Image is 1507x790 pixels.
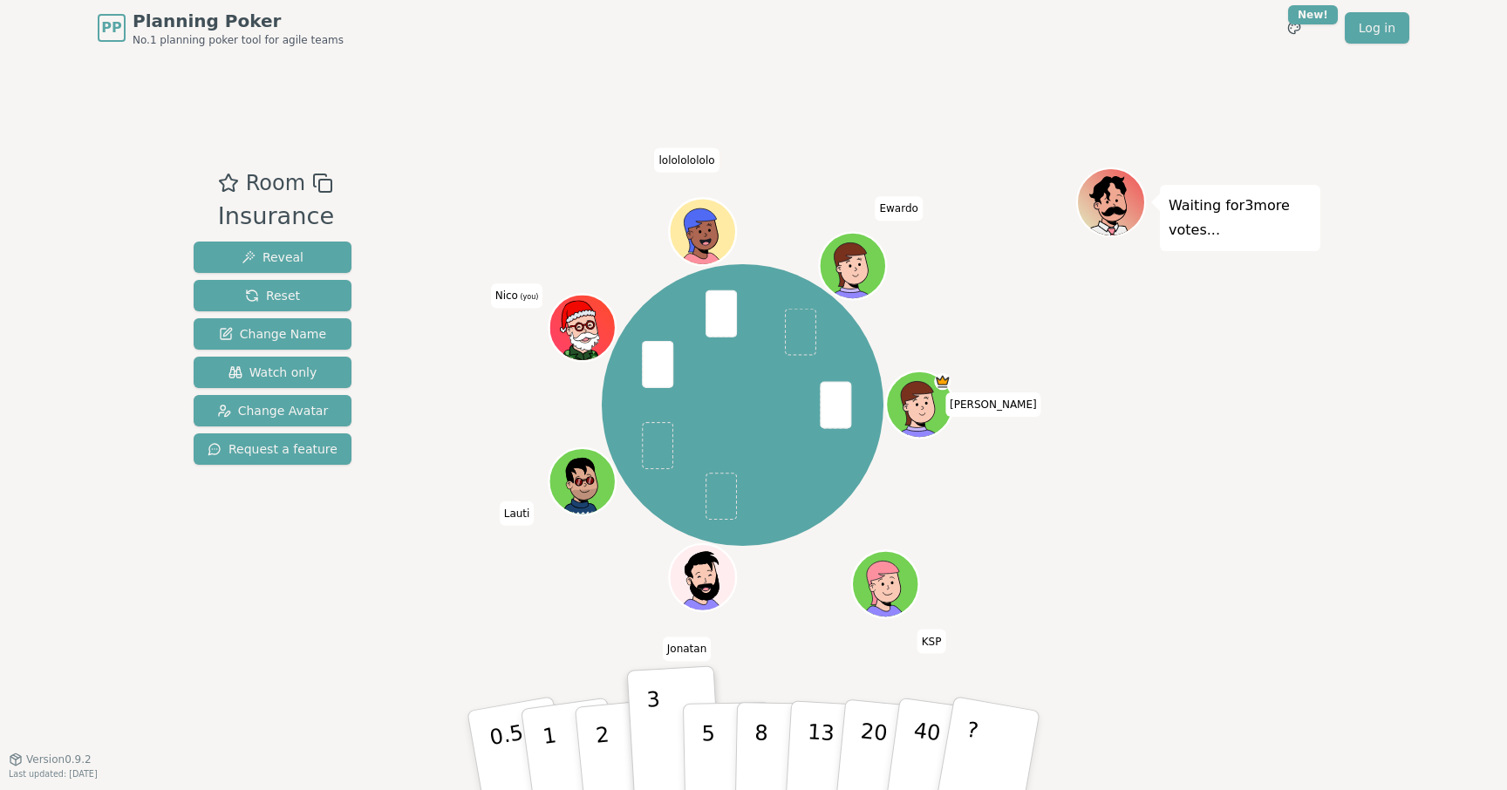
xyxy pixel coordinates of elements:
span: Request a feature [208,440,338,458]
span: Reveal [242,249,303,266]
span: Watch only [228,364,317,381]
span: Room [246,167,305,199]
span: Change Avatar [217,402,329,419]
span: No.1 planning poker tool for agile teams [133,33,344,47]
span: Click to change your name [491,284,543,309]
div: New! [1288,5,1338,24]
button: New! [1279,12,1310,44]
button: Add as favourite [218,167,239,199]
button: Click to change your avatar [551,296,614,359]
button: Request a feature [194,433,351,465]
span: Click to change your name [655,148,719,173]
span: Reset [245,287,300,304]
button: Reveal [194,242,351,273]
span: Click to change your name [917,630,946,654]
span: (you) [518,294,539,302]
span: Click to change your name [875,197,922,221]
button: Change Avatar [194,395,351,426]
p: Waiting for 3 more votes... [1169,194,1312,242]
button: Watch only [194,357,351,388]
span: Version 0.9.2 [26,753,92,766]
span: Planning Poker [133,9,344,33]
span: Change Name [219,325,326,343]
a: PPPlanning PokerNo.1 planning poker tool for agile teams [98,9,344,47]
a: Log in [1345,12,1409,44]
span: Last updated: [DATE] [9,769,98,779]
button: Version0.9.2 [9,753,92,766]
button: Reset [194,280,351,311]
span: Click to change your name [945,392,1041,417]
span: PP [101,17,121,38]
span: Luisa is the host [935,373,951,390]
span: Click to change your name [500,501,535,526]
div: Insurance [218,199,334,235]
span: Click to change your name [663,637,712,662]
button: Change Name [194,318,351,350]
p: 3 [646,687,665,782]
